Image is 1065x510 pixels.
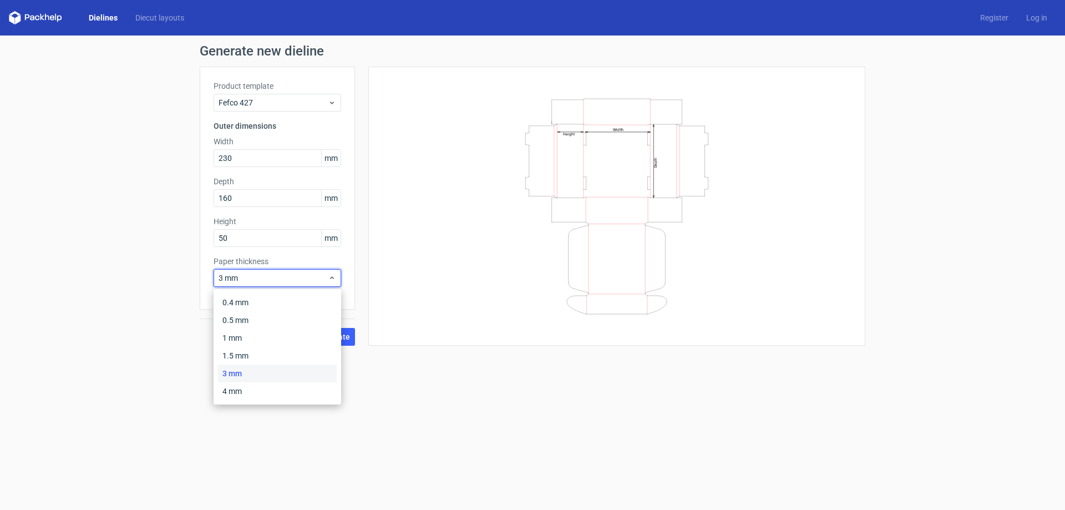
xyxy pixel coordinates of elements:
[321,190,341,206] span: mm
[214,176,341,187] label: Depth
[321,230,341,246] span: mm
[218,365,337,382] div: 3 mm
[214,136,341,147] label: Width
[218,294,337,311] div: 0.4 mm
[321,150,341,166] span: mm
[80,12,126,23] a: Dielines
[218,347,337,365] div: 1.5 mm
[1017,12,1056,23] a: Log in
[218,329,337,347] div: 1 mm
[214,80,341,92] label: Product template
[219,97,328,108] span: Fefco 427
[214,256,341,267] label: Paper thickness
[218,382,337,400] div: 4 mm
[219,272,328,284] span: 3 mm
[971,12,1017,23] a: Register
[214,120,341,132] h3: Outer dimensions
[218,311,337,329] div: 0.5 mm
[613,127,623,132] text: Width
[653,157,658,167] text: Depth
[563,132,575,136] text: Height
[126,12,193,23] a: Diecut layouts
[200,44,865,58] h1: Generate new dieline
[214,216,341,227] label: Height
